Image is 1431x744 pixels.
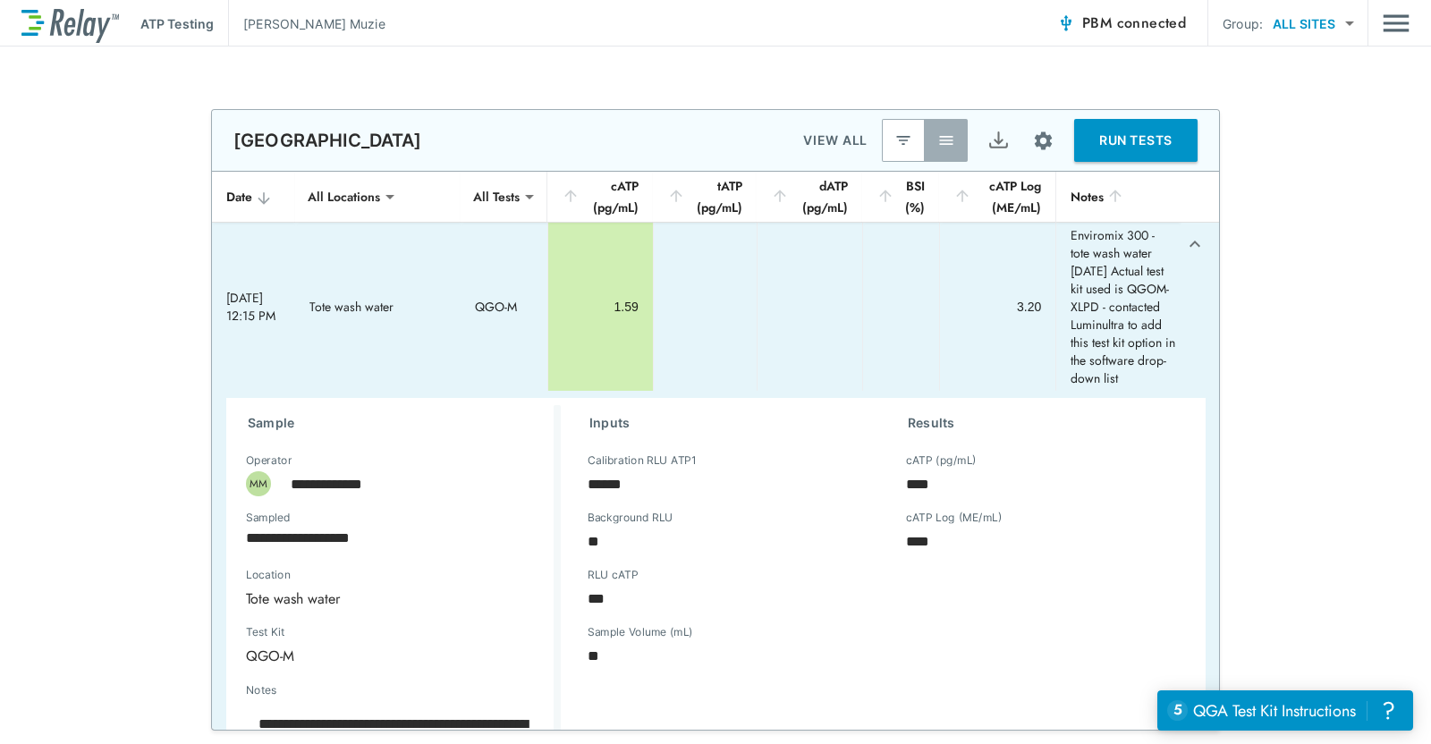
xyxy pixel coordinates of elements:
[954,298,1042,316] div: 3.20
[1383,6,1410,40] img: Drawer Icon
[876,175,924,218] div: BSI (%)
[233,130,422,151] p: [GEOGRAPHIC_DATA]
[1157,690,1413,731] iframe: Resource center
[246,454,292,467] label: Operator
[588,511,673,524] label: Background RLU
[212,172,295,223] th: Date
[1057,14,1075,32] img: Connected Icon
[771,175,848,218] div: dATP (pg/mL)
[246,511,291,524] label: Sampled
[588,626,693,638] label: Sample Volume (mL)
[295,223,461,391] td: Tote wash water
[803,130,868,151] p: VIEW ALL
[1223,14,1263,33] p: Group:
[908,412,1183,434] h3: Results
[987,130,1010,152] img: Export Icon
[977,119,1020,162] button: Export
[906,454,977,467] label: cATP (pg/mL)
[246,626,382,638] label: Test Kit
[248,412,554,434] h3: Sample
[246,569,473,581] label: Location
[1383,6,1410,40] button: Main menu
[937,131,955,149] img: View All
[1050,5,1193,41] button: PBM connected
[562,175,639,218] div: cATP (pg/mL)
[1032,130,1054,152] img: Settings Icon
[1055,223,1180,391] td: Enviromix 300 - tote wash water [DATE] Actual test kit used is QGOM-XLPD - contacted Luminultra t...
[1074,119,1198,162] button: RUN TESTS
[246,684,276,697] label: Notes
[953,175,1042,218] div: cATP Log (ME/mL)
[667,175,743,218] div: tATP (pg/mL)
[906,511,1002,524] label: cATP Log (ME/mL)
[226,289,281,325] div: [DATE] 12:15 PM
[589,412,865,434] h3: Inputs
[21,4,119,43] img: LuminUltra Relay
[588,569,638,581] label: RLU cATP
[233,580,536,616] div: Tote wash water
[461,179,532,215] div: All Tests
[894,131,912,149] img: Latest
[1117,13,1187,33] span: connected
[1180,229,1210,259] button: expand row
[588,454,696,467] label: Calibration RLU ATP1
[233,520,523,555] input: Choose date, selected date is Sep 11, 2025
[233,638,414,673] div: QGO-M
[1071,186,1165,207] div: Notes
[563,298,639,316] div: 1.59
[1082,11,1186,36] span: PBM
[246,471,271,496] div: MM
[1020,117,1067,165] button: Site setup
[140,14,214,33] p: ATP Testing
[295,179,393,215] div: All Locations
[461,223,547,391] td: QGO-M
[243,14,385,33] p: [PERSON_NAME] Muzie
